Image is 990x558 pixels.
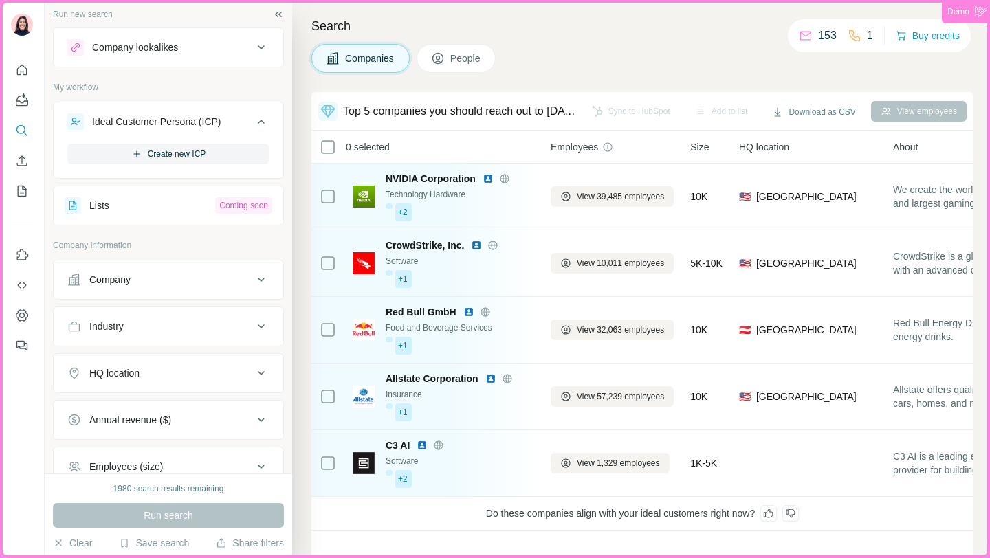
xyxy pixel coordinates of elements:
[346,140,390,154] span: 0 selected
[89,199,109,212] div: Lists
[551,186,674,207] button: View 39,485 employees
[11,58,33,82] button: Quick start
[89,320,124,333] div: Industry
[947,5,969,18] span: Demo
[54,105,283,144] button: Ideal Customer Persona (ICP)
[690,140,709,154] span: Size
[54,357,283,390] button: HQ location
[739,140,789,154] span: HQ location
[690,256,723,270] span: 5K-10K
[53,536,92,550] button: Clear
[11,14,33,36] img: Avatar
[551,320,674,340] button: View 32,063 employees
[353,186,375,208] img: Logo of NVIDIA Corporation
[113,482,224,495] div: 1980 search results remaining
[690,323,707,337] span: 10K
[11,273,33,298] button: Use Surfe API
[690,456,717,470] span: 1K-5K
[11,243,33,267] button: Use Surfe on LinkedIn
[386,322,534,334] div: Food and Beverage Services
[386,388,534,401] div: Insurance
[417,440,428,451] img: LinkedIn logo
[975,6,987,17] img: Corner Ribbon
[119,536,189,550] button: Save search
[92,41,178,54] div: Company lookalikes
[54,450,283,483] button: Employees (size)
[756,190,857,203] span: [GEOGRAPHIC_DATA]
[577,324,664,336] span: View 32,063 employees
[739,190,751,203] span: 🇺🇸
[551,140,598,154] span: Employees
[485,373,496,384] img: LinkedIn logo
[577,457,660,469] span: View 1,329 employees
[53,81,284,93] p: My workflow
[11,88,33,113] button: Agents Inbox
[345,52,395,65] span: Companies
[353,452,375,474] img: Logo of C3 AI
[483,173,494,184] img: LinkedIn logo
[551,253,674,274] button: View 10,011 employees
[89,273,131,287] div: Company
[398,206,408,219] span: +2
[54,263,283,296] button: Company
[353,386,375,408] img: Logo of Allstate Corporation
[343,103,577,120] div: Top 5 companies you should reach out to [DATE]
[762,102,865,122] button: Download as CSV
[577,390,664,403] span: View 57,239 employees
[386,238,464,252] span: CrowdStrike, Inc.
[818,27,837,44] p: 153
[577,257,664,269] span: View 10,011 employees
[398,406,408,418] span: +1
[577,190,664,203] span: View 39,485 employees
[215,197,272,214] div: Coming soon
[54,403,283,436] button: Annual revenue ($)
[311,16,973,36] h4: Search
[398,273,408,285] span: +1
[386,455,534,467] div: Software
[54,31,283,64] button: Company lookalikes
[11,179,33,203] button: My lists
[89,366,140,380] div: HQ location
[756,390,857,403] span: [GEOGRAPHIC_DATA]
[89,460,163,473] div: Employees (size)
[398,339,408,352] span: +1
[53,239,284,252] p: Company information
[690,190,707,203] span: 10K
[11,118,33,143] button: Search
[386,372,478,386] span: Allstate Corporation
[89,413,171,427] div: Annual revenue ($)
[551,386,674,407] button: View 57,239 employees
[471,240,482,251] img: LinkedIn logo
[15,93,29,107] img: Agents
[756,256,857,270] span: [GEOGRAPHIC_DATA]
[11,148,33,173] button: Enrich CSV
[386,172,476,186] span: NVIDIA Corporation
[739,390,751,403] span: 🇺🇸
[11,303,33,328] button: Dashboard
[386,305,456,319] span: Red Bull GmbH
[463,306,474,317] img: LinkedIn logo
[92,115,221,129] div: Ideal Customer Persona (ICP)
[893,140,918,154] span: About
[311,497,973,531] div: Do these companies align with your ideal customers right now?
[551,453,670,473] button: View 1,329 employees
[690,390,707,403] span: 10K
[450,52,482,65] span: People
[11,333,33,358] button: Feedback
[67,144,269,164] button: Create new ICP
[867,27,873,44] p: 1
[739,323,751,337] span: 🇦🇹
[398,473,408,485] span: +2
[896,26,960,45] button: Buy credits
[386,188,534,201] div: Technology Hardware
[756,323,857,337] span: [GEOGRAPHIC_DATA]
[54,310,283,343] button: Industry
[353,252,375,274] img: Logo of CrowdStrike, Inc.
[53,8,113,21] div: Run new search
[353,319,375,341] img: Logo of Red Bull GmbH
[386,255,534,267] div: Software
[54,189,283,222] button: ListsComing soon
[739,256,751,270] span: 🇺🇸
[386,438,410,452] span: C3 AI
[216,536,284,550] button: Share filters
